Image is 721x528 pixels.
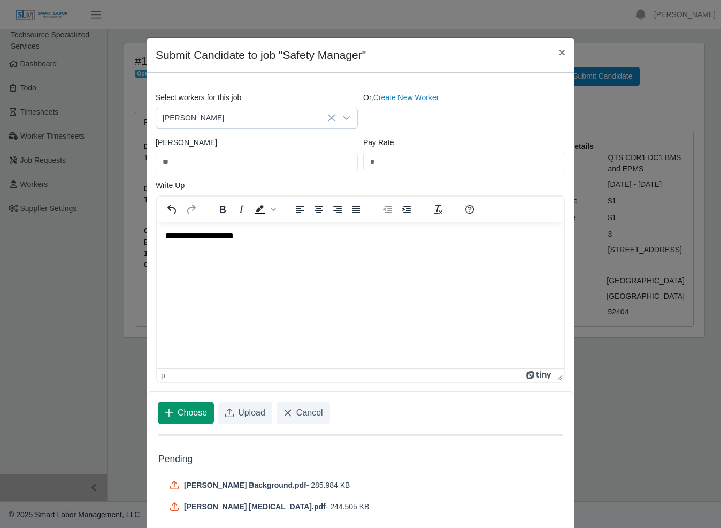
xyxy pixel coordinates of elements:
a: Powered by Tiny [526,371,553,380]
a: Create New Worker [373,93,439,102]
button: Align right [328,202,347,217]
span: [PERSON_NAME] Background.pdf [184,480,306,491]
button: Undo [163,202,181,217]
div: p [161,371,165,380]
div: Press the Up and Down arrow keys to resize the editor. [553,369,564,382]
label: Select workers for this job [156,92,241,103]
span: [PERSON_NAME] [MEDICAL_DATA].pdf [184,501,326,512]
button: Redo [182,202,200,217]
button: Upload [218,402,272,424]
span: Cancel [296,406,323,419]
iframe: Rich Text Area [157,222,564,368]
button: Clear formatting [429,202,447,217]
h4: Submit Candidate to job "Safety Manager" [156,47,366,64]
span: - 285.984 KB [306,480,350,491]
button: Choose [158,402,214,424]
label: Pay Rate [363,137,394,148]
label: Write Up [156,180,185,191]
button: Increase indent [397,202,416,217]
span: Debra Rodriguez [156,108,336,128]
span: Choose [178,406,207,419]
button: Align left [291,202,309,217]
span: × [559,46,565,58]
button: Cancel [277,402,330,424]
label: [PERSON_NAME] [156,137,217,148]
button: Close [550,38,574,66]
h5: Pending [158,454,563,465]
span: Upload [238,406,265,419]
div: Or, [360,92,568,129]
span: - 244.505 KB [326,501,370,512]
div: Background color Black [251,202,278,217]
button: Justify [347,202,365,217]
button: Align center [310,202,328,217]
button: Help [461,202,479,217]
button: Italic [232,202,250,217]
button: Bold [213,202,232,217]
button: Decrease indent [379,202,397,217]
